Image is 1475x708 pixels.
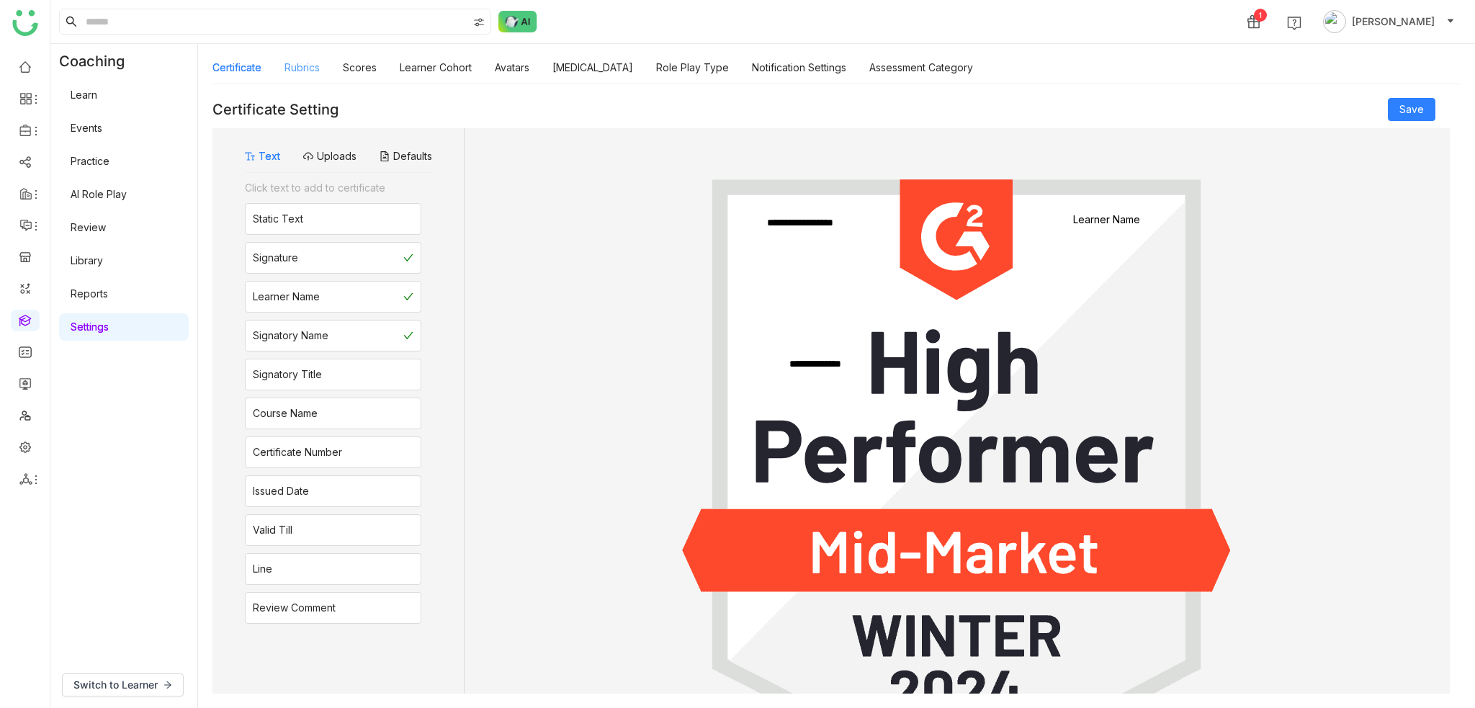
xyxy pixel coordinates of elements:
[253,561,272,577] div: Line
[212,61,261,73] a: Certificate
[253,483,309,499] div: Issued Date
[498,11,537,32] img: ask-buddy-normal.svg
[71,254,103,266] a: Library
[71,321,109,333] a: Settings
[71,89,97,101] a: Learn
[752,61,846,73] a: Notification Settings
[552,61,633,73] a: [MEDICAL_DATA]
[495,61,529,73] a: Avatars
[253,522,292,538] div: Valid Till
[1399,102,1424,117] span: Save
[380,148,432,164] button: Defaults
[656,61,729,73] a: Role Play Type
[245,180,421,196] div: Click text to add to certificate
[253,367,322,382] div: Signatory Title
[303,148,357,164] button: Uploads
[343,61,377,73] a: Scores
[62,673,184,696] button: Switch to Learner
[71,155,109,167] a: Practice
[284,61,320,73] a: Rubrics
[1254,9,1267,22] div: 1
[1287,16,1301,30] img: help.svg
[1036,213,1176,225] gtmb-token-detail: Learner Name
[253,328,328,344] div: Signatory Name
[253,289,320,305] div: Learner Name
[253,250,298,266] div: Signature
[253,405,318,421] div: Course Name
[1352,14,1435,30] span: [PERSON_NAME]
[1320,10,1458,33] button: [PERSON_NAME]
[71,287,108,300] a: Reports
[1388,98,1435,121] button: Save
[1323,10,1346,33] img: avatar
[71,221,106,233] a: Review
[212,101,339,118] div: Certificate Setting
[253,444,342,460] div: Certificate Number
[245,148,280,164] button: Text
[50,44,146,79] div: Coaching
[71,122,102,134] a: Events
[12,10,38,36] img: logo
[869,61,973,73] a: Assessment Category
[473,17,485,28] img: search-type.svg
[253,600,336,616] div: Review Comment
[400,61,472,73] a: Learner Cohort
[253,211,303,227] div: Static Text
[73,677,158,693] span: Switch to Learner
[71,188,127,200] a: AI Role Play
